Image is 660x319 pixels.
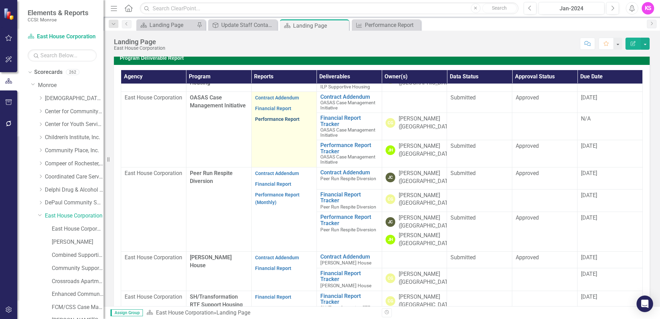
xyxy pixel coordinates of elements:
[293,21,347,30] div: Landing Page
[516,143,539,149] span: Approved
[382,268,447,291] td: Double-Click to Edit
[382,167,447,189] td: Double-Click to Edit
[382,113,447,140] td: Double-Click to Edit
[251,251,317,291] td: Double-Click to Edit
[28,49,97,61] input: Search Below...
[581,143,597,149] span: [DATE]
[516,170,539,176] span: Approved
[317,92,382,113] td: Double-Click to Edit Right Click for Context Menu
[399,293,455,309] div: [PERSON_NAME] ([GEOGRAPHIC_DATA])
[320,227,376,232] span: Peer Run Respite Diversion
[450,94,476,101] span: Submitted
[447,189,512,212] td: Double-Click to Edit
[512,251,577,268] td: Double-Click to Edit
[581,94,597,101] span: [DATE]
[447,167,512,189] td: Double-Click to Edit
[581,293,597,300] span: [DATE]
[577,212,643,251] td: Double-Click to Edit
[156,309,214,316] a: East House Corporation
[512,92,577,113] td: Double-Click to Edit
[447,212,512,251] td: Double-Click to Edit
[382,212,447,251] td: Double-Click to Edit
[146,309,377,317] div: »
[216,309,250,316] div: Landing Page
[320,154,375,165] span: OASAS Case Management Initiative
[28,33,97,41] a: East House Corporation
[482,3,517,13] button: Search
[251,167,317,251] td: Double-Click to Edit
[386,235,395,244] div: JH
[255,171,299,176] a: Contract Addendum
[149,21,195,29] div: Landing Page
[317,189,382,212] td: Double-Click to Edit Right Click for Context Menu
[320,192,378,204] a: Financial Report Tracker
[353,21,419,29] a: Performance Report
[140,2,518,14] input: Search ClearPoint...
[320,204,376,210] span: Peer Run Respite Diversion
[45,108,104,116] a: Center for Community Alternatives
[577,189,643,212] td: Double-Click to Edit
[386,118,395,128] div: CG
[52,278,104,286] a: Crossroads Apartment Program
[581,192,597,199] span: [DATE]
[516,254,539,261] span: Approved
[577,167,643,189] td: Double-Click to Edit
[320,254,378,260] a: Contract Addendum
[450,214,476,221] span: Submitted
[110,309,143,316] span: Assign Group
[581,115,639,123] div: N/A
[577,268,643,291] td: Double-Click to Edit
[512,167,577,189] td: Double-Click to Edit
[121,92,186,167] td: Double-Click to Edit
[52,303,104,311] a: FCM/CSS Case Management
[28,9,88,17] span: Elements & Reports
[52,238,104,246] a: [PERSON_NAME]
[45,134,104,142] a: Children's Institute, Inc.
[399,192,455,207] div: [PERSON_NAME] ([GEOGRAPHIC_DATA])
[125,254,183,262] p: East House Corporation
[320,115,378,127] a: Financial Report Tracker
[114,38,165,46] div: Landing Page
[45,199,104,207] a: DePaul Community Services, lnc.
[447,113,512,140] td: Double-Click to Edit
[317,167,382,189] td: Double-Click to Edit Right Click for Context Menu
[386,296,395,306] div: CG
[642,2,654,14] button: KS
[52,264,104,272] a: Community Support Team
[125,170,183,177] p: East House Corporation
[320,176,376,181] span: Peer Run Respite Diversion
[541,4,602,13] div: Jan-2024
[210,21,275,29] a: Update Staff Contacts and Website Link on Agency Landing Page
[320,142,378,154] a: Performance Report Tracker
[320,84,370,89] span: ILP Supportive Housing
[450,143,476,149] span: Submitted
[320,293,378,305] a: Financial Report Tracker
[386,145,395,155] div: JH
[320,170,378,176] a: Contract Addendum
[251,92,317,167] td: Double-Click to Edit
[382,251,447,268] td: Double-Click to Edit
[447,92,512,113] td: Double-Click to Edit
[386,273,395,283] div: CG
[399,214,455,230] div: [PERSON_NAME] ([GEOGRAPHIC_DATA])
[450,254,476,261] span: Submitted
[581,254,597,261] span: [DATE]
[320,214,378,226] a: Performance Report Tracker
[320,270,378,282] a: Financial Report Tracker
[399,142,455,158] div: [PERSON_NAME] ([GEOGRAPHIC_DATA])
[190,254,232,269] span: [PERSON_NAME] House
[512,268,577,291] td: Double-Click to Edit
[382,189,447,212] td: Double-Click to Edit
[386,173,395,182] div: JC
[382,140,447,167] td: Double-Click to Edit
[320,283,371,288] span: [PERSON_NAME] House
[320,260,371,265] span: [PERSON_NAME] House
[255,255,299,260] a: Contract Addendum
[386,194,395,204] div: CG
[516,214,539,221] span: Approved
[45,147,104,155] a: Community Place, Inc.
[577,113,643,140] td: Double-Click to Edit
[45,212,104,220] a: East House Corporation
[581,170,597,176] span: [DATE]
[399,170,455,185] div: [PERSON_NAME] ([GEOGRAPHIC_DATA])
